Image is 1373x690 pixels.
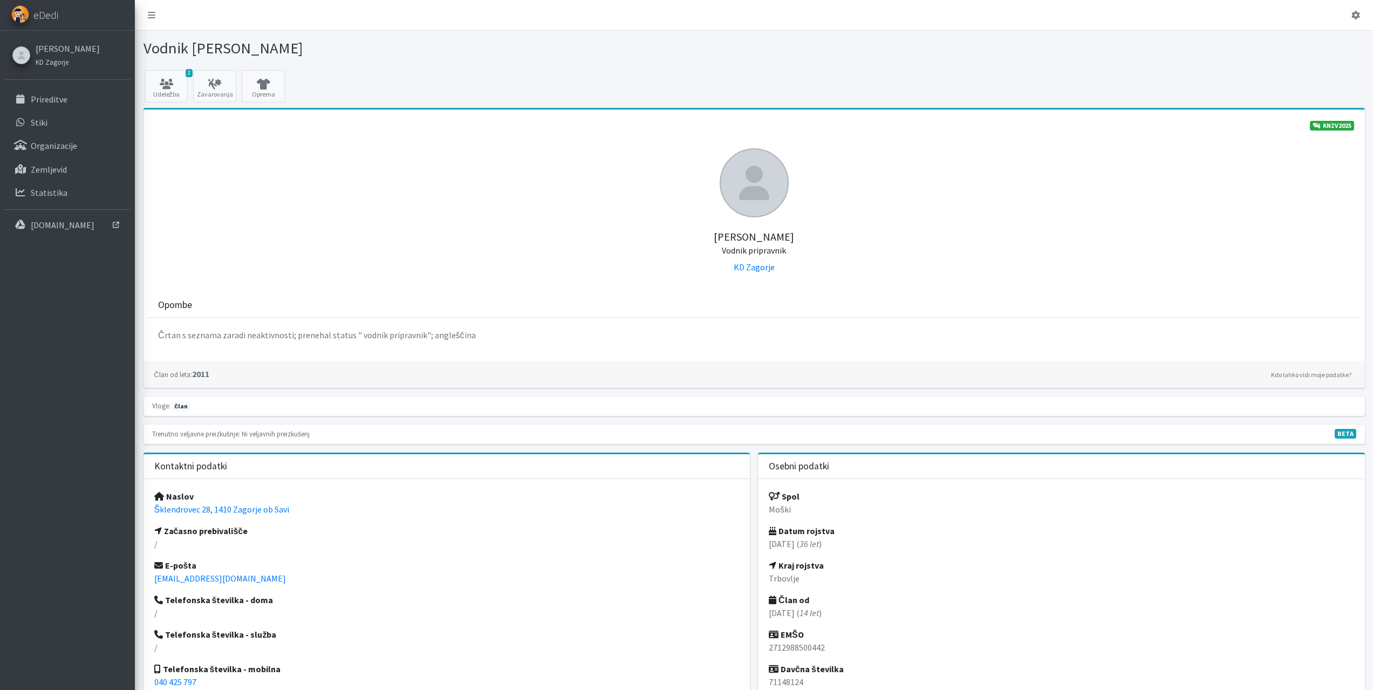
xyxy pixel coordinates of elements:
[152,429,240,438] small: Trenutno veljavne preizkušnje:
[769,461,829,472] h3: Osebni podatki
[36,42,100,55] a: [PERSON_NAME]
[769,675,1354,688] p: 71148124
[769,664,844,674] strong: Davčna številka
[154,370,192,379] small: Član od leta:
[154,491,194,502] strong: Naslov
[144,39,750,58] h1: Vodnik [PERSON_NAME]
[4,135,131,156] a: Organizacije
[154,595,274,605] strong: Telefonska številka - doma
[31,187,67,198] p: Statistika
[186,69,193,77] span: 2
[193,70,236,103] a: Zavarovanja
[31,220,94,230] p: [DOMAIN_NAME]
[154,606,740,619] p: /
[154,641,740,654] p: /
[154,525,248,536] strong: Začasno prebivališče
[154,560,197,571] strong: E-pošta
[154,629,277,640] strong: Telefonska številka - služba
[734,262,775,272] a: KD Zagorje
[1335,429,1356,439] span: V fazi razvoja
[145,70,188,103] a: 2 Udeležba
[769,537,1354,550] p: [DATE] ( )
[154,677,196,687] a: 040 425 797
[242,70,285,103] a: Oprema
[800,607,819,618] em: 14 let
[172,401,190,411] span: član
[800,538,819,549] em: 36 let
[242,429,310,438] small: Ni veljavnih preizkušenj
[154,573,286,584] a: [EMAIL_ADDRESS][DOMAIN_NAME]
[722,245,786,256] small: Vodnik pripravnik
[1268,368,1354,381] a: Kdo lahko vidi moje podatke?
[154,504,290,515] a: Šklendrovec 28, 1410 Zagorje ob Savi
[4,159,131,180] a: Zemljevid
[154,368,209,379] strong: 2011
[11,5,29,23] img: eDedi
[1310,121,1354,131] a: KNZV2025
[31,94,67,105] p: Prireditve
[33,7,58,23] span: eDedi
[769,595,809,605] strong: Član od
[31,140,77,151] p: Organizacije
[769,525,835,536] strong: Datum rojstva
[769,503,1354,516] p: Moški
[152,401,170,410] small: Vloge:
[769,606,1354,619] p: [DATE] ( )
[31,164,67,175] p: Zemljevid
[769,641,1354,654] p: 2712988500442
[36,55,100,68] a: KD Zagorje
[4,182,131,203] a: Statistika
[31,117,47,128] p: Stiki
[154,461,227,472] h3: Kontaktni podatki
[158,299,192,311] h3: Opombe
[154,217,1354,256] h5: [PERSON_NAME]
[158,329,1350,341] p: Črtan s seznama zaradi neaktivnosti; prenehal status " vodnik pripravnik"; angleščina
[36,58,69,66] small: KD Zagorje
[4,112,131,133] a: Stiki
[769,629,804,640] strong: EMŠO
[154,664,281,674] strong: Telefonska številka - mobilna
[769,491,800,502] strong: Spol
[769,572,1354,585] p: Trbovlje
[4,214,131,236] a: [DOMAIN_NAME]
[154,537,740,550] p: /
[4,88,131,110] a: Prireditve
[769,560,824,571] strong: Kraj rojstva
